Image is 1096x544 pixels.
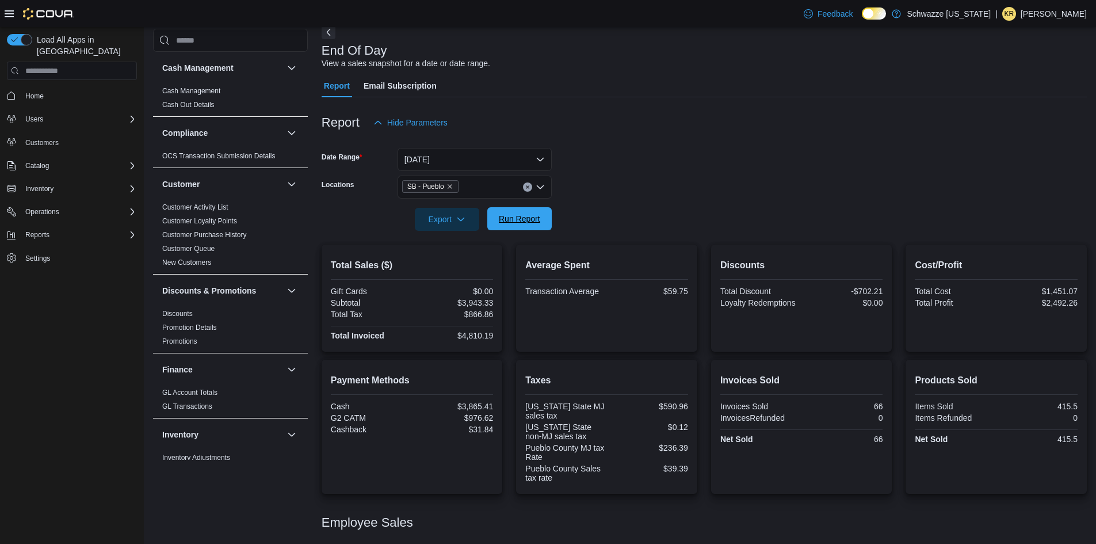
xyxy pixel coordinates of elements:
a: Promotion Details [162,324,217,332]
button: Open list of options [536,182,545,192]
div: Total Discount [720,287,799,296]
span: Discounts [162,309,193,318]
span: Run Report [499,213,540,225]
button: Cash Management [285,61,299,75]
a: Discounts [162,310,193,318]
span: Promotions [162,337,197,346]
span: OCS Transaction Submission Details [162,151,276,161]
span: Customers [21,135,137,150]
a: Home [21,89,48,103]
div: -$702.21 [804,287,883,296]
h3: Employee Sales [322,516,413,530]
div: Total Profit [915,298,994,307]
p: | [995,7,998,21]
img: Cova [23,8,74,20]
h2: Average Spent [525,258,688,272]
button: Catalog [21,159,54,173]
a: Promotions [162,337,197,345]
input: Dark Mode [862,7,886,20]
span: Load All Apps in [GEOGRAPHIC_DATA] [32,34,137,57]
div: Gift Cards [331,287,410,296]
div: 0 [804,413,883,423]
div: Loyalty Redemptions [720,298,799,307]
div: Compliance [153,149,308,168]
button: Clear input [523,182,532,192]
div: Customer [153,200,308,274]
div: $0.00 [414,287,493,296]
label: Locations [322,180,354,189]
div: $59.75 [609,287,688,296]
a: Feedback [799,2,857,25]
div: $236.39 [609,443,688,452]
p: Schwazze [US_STATE] [907,7,991,21]
span: Inventory [25,184,54,193]
button: Customer [285,177,299,191]
button: Export [415,208,479,231]
button: Catalog [2,158,142,174]
span: KR [1005,7,1014,21]
div: $3,865.41 [414,402,493,411]
p: [PERSON_NAME] [1021,7,1087,21]
div: $3,943.33 [414,298,493,307]
h3: Customer [162,178,200,190]
span: Hide Parameters [387,117,448,128]
strong: Net Sold [720,435,753,444]
button: Home [2,87,142,104]
div: Transaction Average [525,287,604,296]
span: Home [25,92,44,101]
button: Operations [2,204,142,220]
h3: Cash Management [162,62,234,74]
div: Items Sold [915,402,994,411]
div: View a sales snapshot for a date or date range. [322,58,490,70]
div: $1,451.07 [999,287,1078,296]
h3: Inventory [162,429,198,440]
span: Report [324,74,350,97]
button: Reports [2,227,142,243]
span: GL Transactions [162,402,212,411]
div: Subtotal [331,298,410,307]
button: Settings [2,250,142,267]
div: Pueblo County Sales tax rate [525,464,604,482]
div: $0.12 [609,423,688,432]
h3: Discounts & Promotions [162,285,256,296]
a: Customer Loyalty Points [162,217,237,225]
span: Inventory Adjustments [162,453,230,462]
span: Customer Purchase History [162,230,247,239]
div: Cashback [331,425,410,434]
button: Finance [285,363,299,376]
h3: Finance [162,364,193,375]
span: Promotion Details [162,323,217,332]
div: Finance [153,386,308,418]
div: Kevin Rodriguez [1002,7,1016,21]
button: Users [21,112,48,126]
button: Inventory [21,182,58,196]
span: Users [21,112,137,126]
span: Customer Queue [162,244,215,253]
strong: Total Invoiced [331,331,384,340]
div: $866.86 [414,310,493,319]
span: Reports [21,228,137,242]
div: Cash [331,402,410,411]
button: Compliance [285,126,299,140]
div: Invoices Sold [720,402,799,411]
span: Cash Management [162,86,220,96]
span: Inventory [21,182,137,196]
span: Export [422,208,472,231]
a: Customer Queue [162,245,215,253]
span: GL Account Totals [162,388,217,397]
h2: Discounts [720,258,883,272]
div: G2 CATM [331,413,410,423]
span: Settings [25,254,50,263]
div: Items Refunded [915,413,994,423]
button: Discounts & Promotions [162,285,282,296]
div: Cash Management [153,84,308,116]
h2: Products Sold [915,374,1078,387]
div: Discounts & Promotions [153,307,308,353]
button: Inventory [2,181,142,197]
span: Customer Activity List [162,203,228,212]
a: Settings [21,252,55,265]
button: Customers [2,134,142,151]
span: Reports [25,230,49,239]
div: 66 [804,435,883,444]
span: Feedback [818,8,853,20]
